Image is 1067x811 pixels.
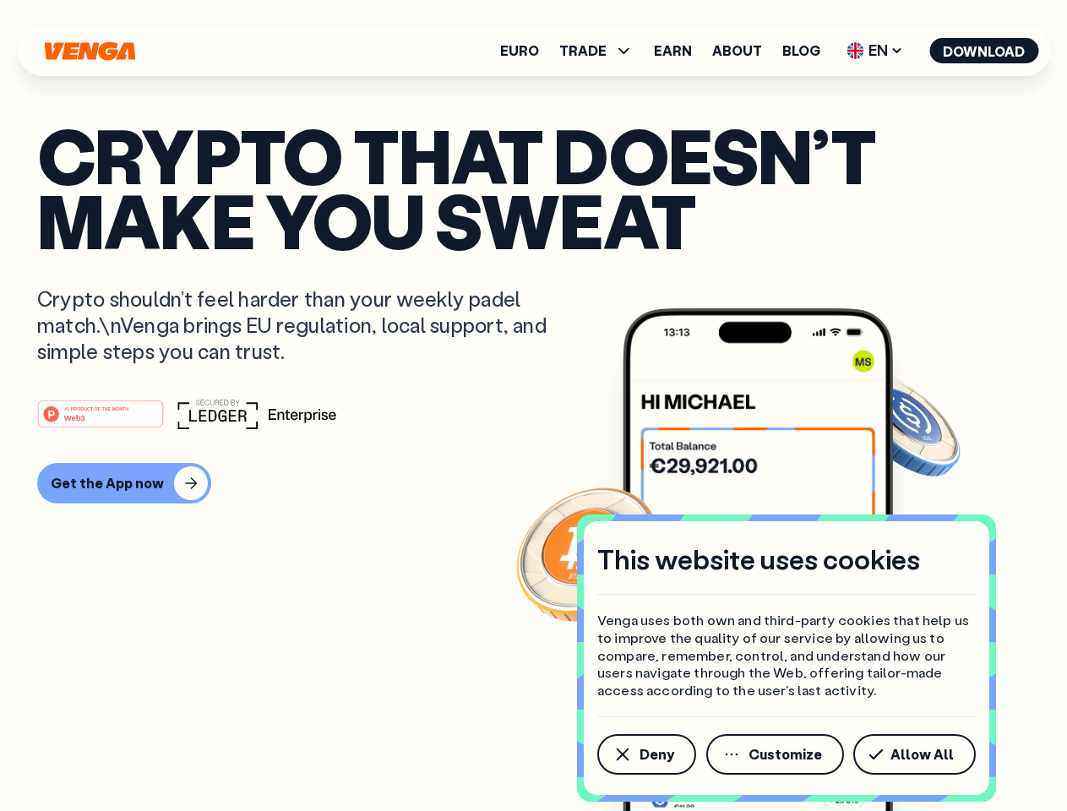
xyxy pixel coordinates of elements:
img: Bitcoin [513,477,665,629]
p: Venga uses both own and third-party cookies that help us to improve the quality of our service by... [597,612,976,699]
img: USDC coin [842,363,964,485]
svg: Home [42,41,137,61]
a: Earn [654,44,692,57]
tspan: Web3 [64,412,85,422]
button: Download [929,38,1038,63]
span: Customize [749,748,822,761]
p: Crypto shouldn’t feel harder than your weekly padel match.\nVenga brings EU regulation, local sup... [37,286,571,365]
div: Get the App now [51,475,164,492]
img: flag-uk [847,42,863,59]
a: Blog [782,44,820,57]
span: EN [841,37,909,64]
span: TRADE [559,44,607,57]
tspan: #1 PRODUCT OF THE MONTH [64,405,128,411]
p: Crypto that doesn’t make you sweat [37,122,1030,252]
button: Get the App now [37,463,211,503]
span: Allow All [890,748,954,761]
h4: This website uses cookies [597,542,920,577]
button: Customize [706,734,844,775]
span: TRADE [559,41,634,61]
a: Euro [500,44,539,57]
a: #1 PRODUCT OF THE MONTHWeb3 [37,410,164,432]
span: Deny [640,748,674,761]
button: Allow All [853,734,976,775]
button: Deny [597,734,696,775]
a: About [712,44,762,57]
a: Get the App now [37,463,1030,503]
